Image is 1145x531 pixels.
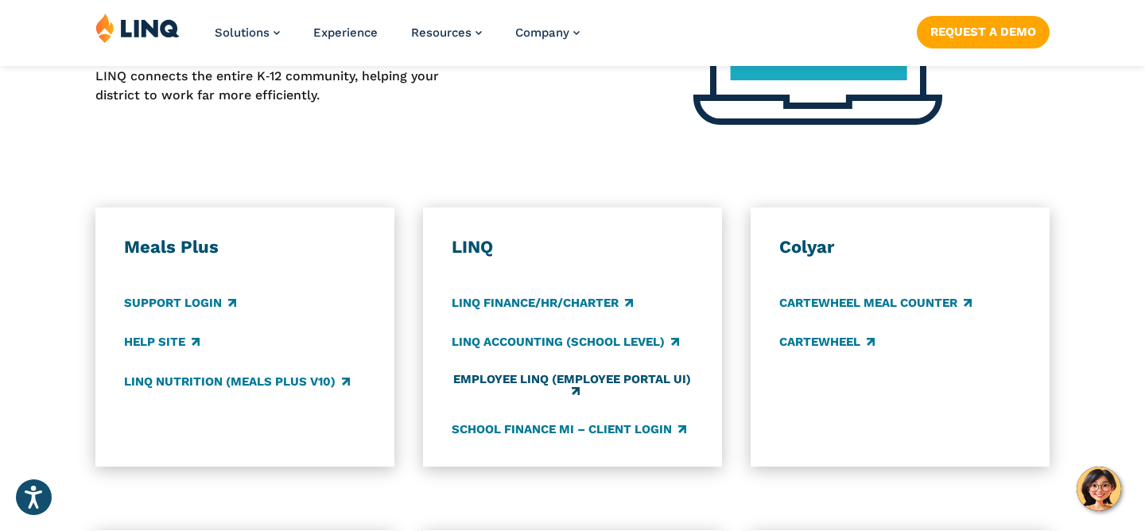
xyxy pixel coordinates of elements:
img: LINQ | K‑12 Software [95,13,180,43]
a: Company [515,25,580,40]
button: Hello, have a question? Let’s chat. [1077,467,1121,511]
a: CARTEWHEEL [779,334,875,351]
a: Support Login [124,295,236,312]
a: Resources [411,25,482,40]
a: CARTEWHEEL Meal Counter [779,295,972,312]
span: Company [515,25,569,40]
nav: Primary Navigation [215,13,580,65]
h3: Colyar [779,236,1021,258]
span: Solutions [215,25,270,40]
a: LINQ Finance/HR/Charter [452,295,633,312]
a: LINQ Accounting (school level) [452,334,679,351]
a: Help Site [124,334,200,351]
a: School Finance MI – Client Login [452,421,686,438]
h3: Meals Plus [124,236,366,258]
span: Resources [411,25,472,40]
a: Solutions [215,25,280,40]
a: Request a Demo [917,16,1050,48]
h3: LINQ [452,236,693,258]
nav: Button Navigation [917,13,1050,48]
a: Experience [313,25,378,40]
a: LINQ Nutrition (Meals Plus v10) [124,373,350,390]
p: LINQ connects the entire K‑12 community, helping your district to work far more efficiently. [95,67,476,106]
a: Employee LINQ (Employee Portal UI) [452,373,693,399]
